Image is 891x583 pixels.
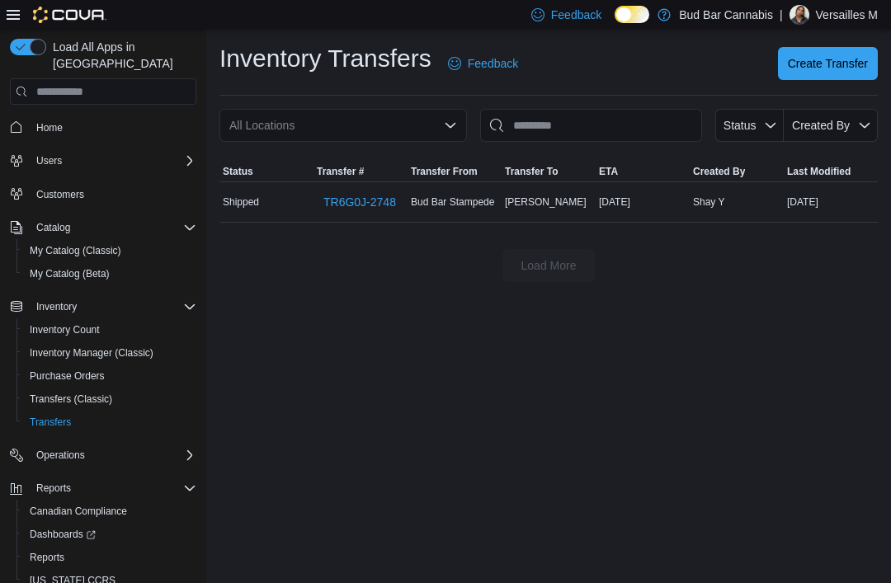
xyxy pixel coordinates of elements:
[30,445,92,465] button: Operations
[23,366,111,386] a: Purchase Orders
[505,195,587,209] span: [PERSON_NAME]
[16,318,203,341] button: Inventory Count
[223,195,259,209] span: Shipped
[23,524,196,544] span: Dashboards
[30,218,77,237] button: Catalog
[30,184,196,205] span: Customers
[30,323,100,336] span: Inventory Count
[36,188,84,201] span: Customers
[36,221,70,234] span: Catalog
[23,412,196,432] span: Transfers
[615,6,649,23] input: Dark Mode
[30,118,69,138] a: Home
[551,7,601,23] span: Feedback
[23,264,116,284] a: My Catalog (Beta)
[596,192,690,212] div: [DATE]
[30,505,127,518] span: Canadian Compliance
[30,416,71,429] span: Transfers
[724,119,757,132] span: Status
[23,264,196,284] span: My Catalog (Beta)
[693,195,724,209] span: Shay Y
[792,119,850,132] span: Created By
[16,388,203,411] button: Transfers (Classic)
[505,165,558,178] span: Transfer To
[596,162,690,181] button: ETA
[46,39,196,72] span: Load All Apps in [GEOGRAPHIC_DATA]
[36,121,63,134] span: Home
[16,500,203,523] button: Canadian Compliance
[23,241,196,261] span: My Catalog (Classic)
[30,369,105,383] span: Purchase Orders
[16,364,203,388] button: Purchase Orders
[787,165,851,178] span: Last Modified
[788,55,868,72] span: Create Transfer
[30,151,196,171] span: Users
[502,162,596,181] button: Transfer To
[16,341,203,364] button: Inventory Manager (Classic)
[615,23,615,24] span: Dark Mode
[3,477,203,500] button: Reports
[23,412,78,432] a: Transfers
[16,546,203,569] button: Reports
[30,393,112,406] span: Transfers (Classic)
[30,267,110,280] span: My Catalog (Beta)
[23,366,196,386] span: Purchase Orders
[780,5,783,25] p: |
[23,343,160,363] a: Inventory Manager (Classic)
[30,478,196,498] span: Reports
[784,162,878,181] button: Last Modified
[693,165,745,178] span: Created By
[16,262,203,285] button: My Catalog (Beta)
[23,320,106,340] a: Inventory Count
[317,165,364,178] span: Transfer #
[3,216,203,239] button: Catalog
[30,151,68,171] button: Users
[30,297,83,317] button: Inventory
[223,165,253,178] span: Status
[36,154,62,167] span: Users
[23,501,134,521] a: Canadian Compliance
[30,185,91,205] a: Customers
[23,501,196,521] span: Canadian Compliance
[23,320,196,340] span: Inventory Count
[317,186,403,219] a: TR6G0J-2748
[23,241,128,261] a: My Catalog (Classic)
[23,389,196,409] span: Transfers (Classic)
[3,444,203,467] button: Operations
[480,109,702,142] input: This is a search bar. After typing your query, hit enter to filter the results lower in the page.
[3,149,203,172] button: Users
[790,5,809,25] div: Versailles M
[3,182,203,206] button: Customers
[3,295,203,318] button: Inventory
[30,551,64,564] span: Reports
[784,109,878,142] button: Created By
[30,218,196,237] span: Catalog
[411,195,494,209] span: Bud Bar Stampede
[219,162,313,181] button: Status
[30,478,78,498] button: Reports
[23,389,119,409] a: Transfers (Classic)
[411,165,478,178] span: Transfer From
[816,5,878,25] p: Versailles M
[715,109,784,142] button: Status
[30,346,153,360] span: Inventory Manager (Classic)
[323,194,396,210] span: TR6G0J-2748
[30,445,196,465] span: Operations
[468,55,518,72] span: Feedback
[36,300,77,313] span: Inventory
[33,7,106,23] img: Cova
[502,249,595,282] button: Load More
[23,548,71,567] a: Reports
[36,482,71,495] span: Reports
[16,523,203,546] a: Dashboards
[521,257,577,274] span: Load More
[784,192,878,212] div: [DATE]
[441,47,525,80] a: Feedback
[679,5,773,25] p: Bud Bar Cannabis
[30,528,96,541] span: Dashboards
[23,524,102,544] a: Dashboards
[23,548,196,567] span: Reports
[36,449,85,462] span: Operations
[30,116,196,137] span: Home
[16,411,203,434] button: Transfers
